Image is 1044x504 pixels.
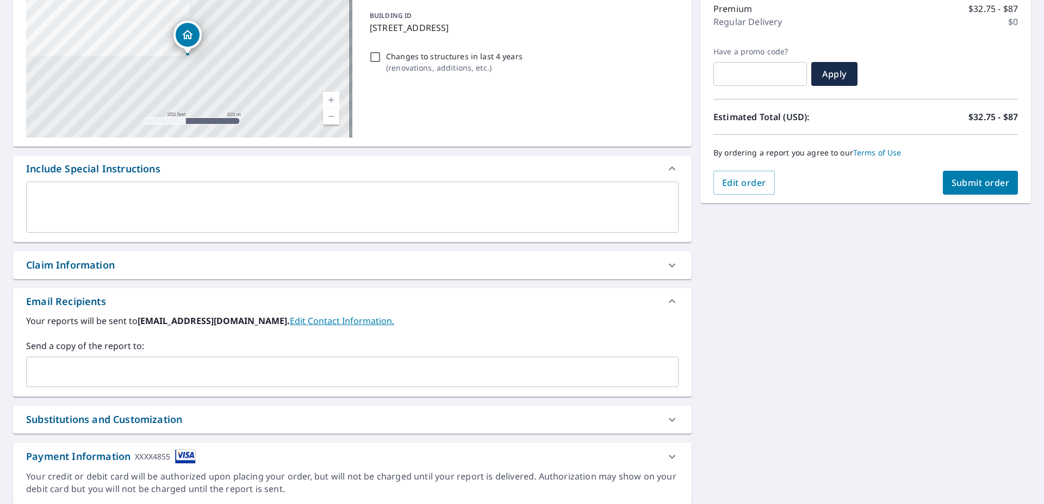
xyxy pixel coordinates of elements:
[13,155,692,182] div: Include Special Instructions
[323,108,339,125] a: Current Level 17, Zoom Out
[713,110,866,123] p: Estimated Total (USD):
[968,2,1018,15] p: $32.75 - $87
[820,68,849,80] span: Apply
[1008,15,1018,28] p: $0
[135,449,170,464] div: XXXX4855
[713,15,782,28] p: Regular Delivery
[13,406,692,433] div: Substitutions and Customization
[13,251,692,279] div: Claim Information
[26,412,182,427] div: Substitutions and Customization
[713,47,807,57] label: Have a promo code?
[13,288,692,314] div: Email Recipients
[713,2,752,15] p: Premium
[138,315,290,327] b: [EMAIL_ADDRESS][DOMAIN_NAME].
[26,449,196,464] div: Payment Information
[26,258,115,272] div: Claim Information
[26,161,160,176] div: Include Special Instructions
[943,171,1018,195] button: Submit order
[713,171,775,195] button: Edit order
[26,339,679,352] label: Send a copy of the report to:
[811,62,857,86] button: Apply
[13,443,692,470] div: Payment InformationXXXX4855cardImage
[175,449,196,464] img: cardImage
[952,177,1010,189] span: Submit order
[173,21,202,54] div: Dropped pin, building 1, Residential property, 821 Edgewood Dr Desoto, TX 75115
[386,51,523,62] p: Changes to structures in last 4 years
[290,315,394,327] a: EditContactInfo
[26,314,679,327] label: Your reports will be sent to
[853,147,902,158] a: Terms of Use
[713,148,1018,158] p: By ordering a report you agree to our
[386,62,523,73] p: ( renovations, additions, etc. )
[323,92,339,108] a: Current Level 17, Zoom In
[26,294,106,309] div: Email Recipients
[370,21,674,34] p: [STREET_ADDRESS]
[26,470,679,495] div: Your credit or debit card will be authorized upon placing your order, but will not be charged unt...
[370,11,412,20] p: BUILDING ID
[722,177,766,189] span: Edit order
[968,110,1018,123] p: $32.75 - $87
